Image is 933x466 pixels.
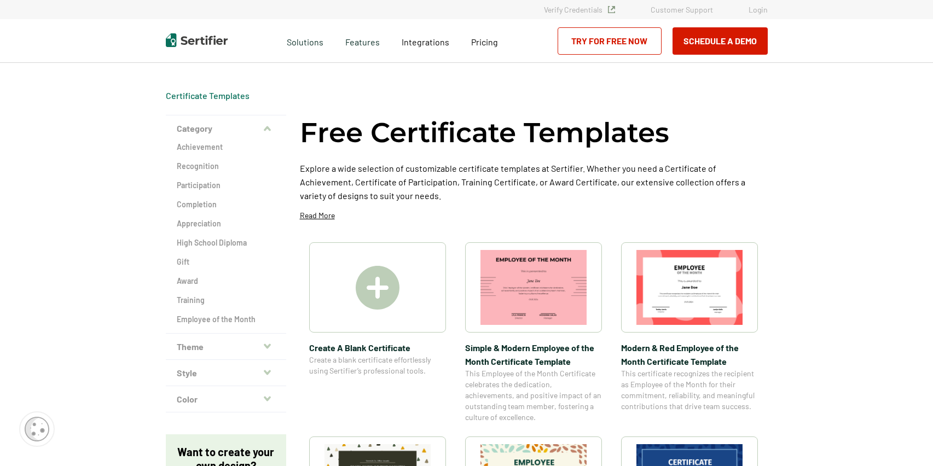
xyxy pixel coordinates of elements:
a: Modern & Red Employee of the Month Certificate TemplateModern & Red Employee of the Month Certifi... [621,242,758,423]
span: Features [345,34,380,48]
a: Integrations [402,34,449,48]
button: Color [166,386,286,412]
a: Recognition [177,161,275,172]
span: This Employee of the Month Certificate celebrates the dedication, achievements, and positive impa... [465,368,602,423]
a: Appreciation [177,218,275,229]
button: Schedule a Demo [673,27,768,55]
span: This certificate recognizes the recipient as Employee of the Month for their commitment, reliabil... [621,368,758,412]
span: Integrations [402,37,449,47]
p: Explore a wide selection of customizable certificate templates at Sertifier. Whether you need a C... [300,161,768,202]
button: Theme [166,334,286,360]
img: Create A Blank Certificate [356,266,399,310]
img: Modern & Red Employee of the Month Certificate Template [636,250,743,325]
a: Employee of the Month [177,314,275,325]
img: Verified [608,6,615,13]
img: Sertifier | Digital Credentialing Platform [166,33,228,47]
a: Login [749,5,768,14]
span: Simple & Modern Employee of the Month Certificate Template [465,341,602,368]
button: Style [166,360,286,386]
a: Training [177,295,275,306]
img: Simple & Modern Employee of the Month Certificate Template [480,250,587,325]
a: Achievement [177,142,275,153]
a: Simple & Modern Employee of the Month Certificate TemplateSimple & Modern Employee of the Month C... [465,242,602,423]
img: Cookie Popup Icon [25,417,49,441]
a: Verify Credentials [544,5,615,14]
div: Category [166,142,286,334]
div: Breadcrumb [166,90,250,101]
span: Modern & Red Employee of the Month Certificate Template [621,341,758,368]
a: High School Diploma [177,237,275,248]
span: Pricing [471,37,498,47]
iframe: Chat Widget [878,413,933,466]
a: Try for Free Now [558,27,662,55]
a: Award [177,276,275,287]
p: Read More [300,210,335,221]
span: Create A Blank Certificate [309,341,446,354]
h1: Free Certificate Templates [300,115,669,150]
a: Gift [177,257,275,267]
a: Completion [177,199,275,210]
a: Participation [177,180,275,191]
button: Category [166,115,286,142]
a: Certificate Templates [166,90,250,101]
a: Pricing [471,34,498,48]
span: Create a blank certificate effortlessly using Sertifier’s professional tools. [309,354,446,376]
a: Customer Support [651,5,713,14]
span: Solutions [287,34,323,48]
